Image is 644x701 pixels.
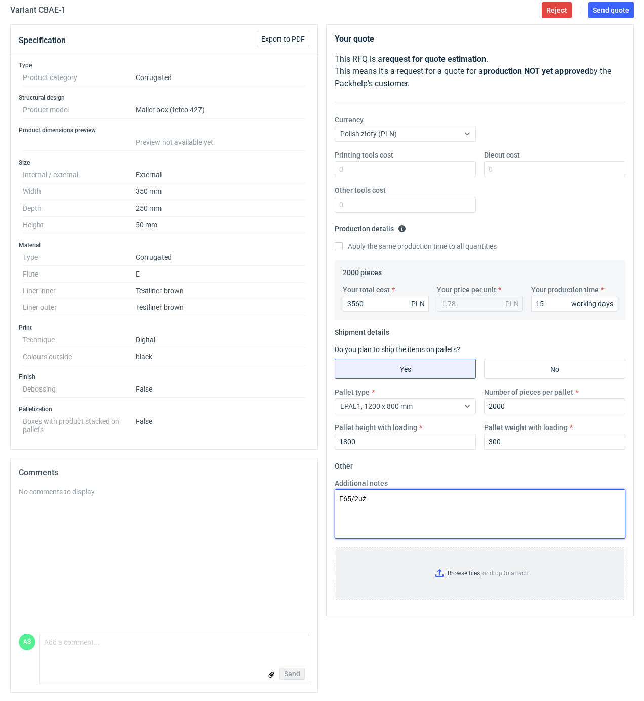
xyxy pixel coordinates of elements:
[335,221,406,233] legend: Production details
[484,398,625,414] input: 0
[343,296,429,312] input: 0
[136,138,215,146] span: Preview not available yet.
[136,299,305,316] dd: Testliner brown
[23,381,136,398] dt: Debossing
[23,266,136,283] dt: Flute
[136,413,305,434] dd: False
[593,7,629,14] span: Send quote
[19,487,309,497] div: No comments to display
[19,94,309,102] h3: Structural design
[505,299,519,309] div: PLN
[23,183,136,200] dt: Width
[136,381,305,398] dd: False
[483,66,589,76] strong: production NOT yet approved
[23,332,136,348] dt: Technique
[19,373,309,381] h3: Finish
[335,185,386,196] label: Other tools cost
[136,332,305,348] dd: Digital
[484,422,568,433] label: Pallet weight with loading
[340,130,397,138] span: Polish złoty (PLN)
[335,114,364,125] label: Currency
[23,249,136,266] dt: Type
[19,324,309,332] h3: Print
[484,150,520,160] label: Diecut cost
[261,35,305,43] span: Export to PDF
[23,413,136,434] dt: Boxes with product stacked on pallets
[437,285,496,295] label: Your price per unit
[484,359,625,379] label: No
[257,31,309,47] button: Export to PDF
[136,348,305,365] dd: black
[531,285,599,295] label: Your production time
[23,348,136,365] dt: Colours outside
[23,167,136,183] dt: Internal / external
[136,69,305,86] dd: Corrugated
[335,241,497,251] label: Apply the same production time to all quantities
[19,28,66,53] button: Specification
[382,54,486,64] strong: request for quote estimation
[335,34,374,44] strong: Your quote
[23,217,136,233] dt: Height
[279,668,305,680] button: Send
[19,159,309,167] h3: Size
[571,299,613,309] div: working days
[335,359,476,379] label: Yes
[136,283,305,299] dd: Testliner brown
[335,422,417,433] label: Pallet height with loading
[23,102,136,119] dt: Product model
[10,4,66,16] h2: Variant CBAE - 1
[335,387,370,397] label: Pallet type
[335,548,625,599] label: or drop to attach
[23,283,136,299] dt: Liner inner
[546,7,567,14] span: Reject
[23,69,136,86] dt: Product category
[484,387,573,397] label: Number of pieces per pallet
[136,266,305,283] dd: E
[335,489,625,539] textarea: F65/2uż
[136,200,305,217] dd: 250 mm
[19,634,35,650] figcaption: AŚ
[19,634,35,650] div: Adrian Świerżewski
[340,402,413,410] span: EPAL1, 1200 x 800 mm
[19,61,309,69] h3: Type
[343,264,382,277] legend: 2000 pieces
[23,299,136,316] dt: Liner outer
[484,161,625,177] input: 0
[284,670,300,677] span: Send
[484,434,625,450] input: 0
[335,345,460,354] label: Do you plan to ship the items on pallets?
[335,150,393,160] label: Printing tools cost
[542,2,572,18] button: Reject
[19,241,309,249] h3: Material
[136,167,305,183] dd: External
[335,478,388,488] label: Additional notes
[335,434,476,450] input: 0
[411,299,425,309] div: PLN
[19,466,309,479] h2: Comments
[335,197,476,213] input: 0
[136,249,305,266] dd: Corrugated
[588,2,634,18] button: Send quote
[335,458,353,470] legend: Other
[531,296,617,312] input: 0
[136,183,305,200] dd: 350 mm
[335,161,476,177] input: 0
[19,126,309,134] h3: Product dimensions preview
[335,53,625,90] p: This RFQ is a . This means it's a request for a quote for a by the Packhelp's customer.
[23,200,136,217] dt: Depth
[335,324,389,336] legend: Shipment details
[136,217,305,233] dd: 50 mm
[19,405,309,413] h3: Palletization
[343,285,390,295] label: Your total cost
[136,102,305,119] dd: Mailer box (fefco 427)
